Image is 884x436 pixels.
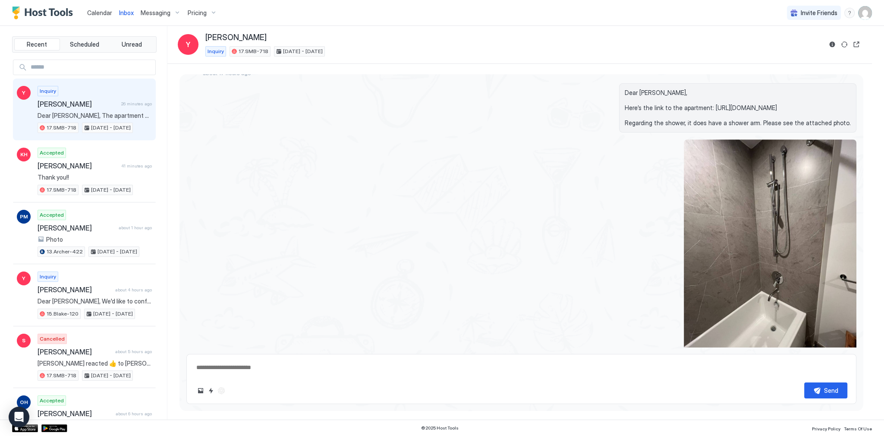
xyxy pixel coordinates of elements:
span: Dear [PERSON_NAME], We'd like to confirm the apartment's location at 📍 [STREET_ADDRESS]❗️. The pr... [38,297,152,305]
span: [PERSON_NAME] [38,409,112,418]
span: Accepted [40,149,64,157]
span: Y [186,39,190,50]
span: [DATE] - [DATE] [91,124,131,132]
span: 17.SMB-718 [47,124,76,132]
span: Y [22,89,25,97]
span: about 6 hours ago [116,411,152,417]
span: 17.SMB-718 [47,372,76,379]
div: menu [844,8,855,18]
span: Dear [PERSON_NAME], Here’s the link to the apartment: [URL][DOMAIN_NAME] Regarding the shower, it... [625,89,851,127]
div: View image [684,139,856,370]
span: 17.SMB-718 [47,186,76,194]
span: S [22,337,25,344]
span: Dear [PERSON_NAME], The apartment Brilliant 1BD Condo in [GEOGRAPHIC_DATA] with the bathroom phot... [38,112,152,120]
span: OH [20,398,28,406]
span: [DATE] - [DATE] [98,248,137,256]
span: PM [20,213,28,221]
button: Sync reservation [839,39,849,50]
button: Recent [14,38,60,51]
a: Inbox [119,8,134,17]
span: Accepted [40,211,64,219]
span: Y [22,275,25,282]
span: about 5 hours ago [115,349,152,354]
span: KH [20,151,28,158]
span: Photo [46,236,63,243]
button: Unread [109,38,154,51]
span: Recent [27,41,47,48]
button: Quick reply [206,385,216,396]
span: Inquiry [40,273,56,281]
span: [DATE] - [DATE] [93,310,133,318]
span: [PERSON_NAME] [38,285,112,294]
a: Calendar [87,8,112,17]
span: Thank you!! [38,174,152,181]
a: Privacy Policy [812,423,840,433]
span: Calendar [87,9,112,16]
span: Inquiry [40,87,56,95]
button: Send [804,382,847,398]
div: User profile [858,6,872,20]
div: tab-group [12,36,157,53]
span: about 4 hours ago [115,287,152,293]
span: [DATE] - [DATE] [91,372,131,379]
span: Messaging [141,9,170,17]
span: 17.SMB-718 [239,47,268,55]
div: Send [824,386,838,395]
input: Input Field [27,60,155,75]
button: Reservation information [827,39,837,50]
span: [PERSON_NAME] [38,100,118,108]
a: Google Play Store [41,424,67,432]
span: Unread [122,41,142,48]
button: Scheduled [62,38,107,51]
span: Cancelled [40,335,65,343]
span: Inquiry [208,47,224,55]
a: Host Tools Logo [12,6,77,19]
span: © 2025 Host Tools [421,425,459,431]
span: 41 minutes ago [121,163,152,169]
span: [DATE] - [DATE] [91,186,131,194]
span: [DATE] - [DATE] [283,47,323,55]
span: [PERSON_NAME] [38,224,115,232]
span: [PERSON_NAME] [205,33,267,43]
span: Inbox [119,9,134,16]
span: Privacy Policy [812,426,840,431]
span: about 1 hour ago [119,225,152,231]
span: Scheduled [70,41,99,48]
span: 15.Blake-120 [47,310,79,318]
div: Open Intercom Messenger [9,407,29,427]
span: [PERSON_NAME] [38,348,112,356]
span: Accepted [40,397,64,404]
span: [PERSON_NAME] [38,161,118,170]
button: Upload image [195,385,206,396]
span: Pricing [188,9,207,17]
span: Terms Of Use [844,426,872,431]
button: Open reservation [851,39,862,50]
span: [PERSON_NAME] reacted 👍 to [PERSON_NAME] message "I understand, thank you very much for your repl... [38,360,152,367]
span: 13.Archer-422 [47,248,83,256]
a: App Store [12,424,38,432]
span: Invite Friends [801,9,837,17]
span: 26 minutes ago [121,101,152,107]
a: Terms Of Use [844,423,872,433]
